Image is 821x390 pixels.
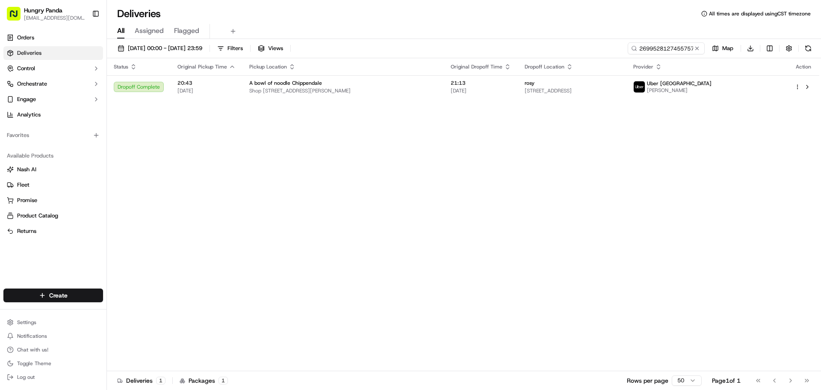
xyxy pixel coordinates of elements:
[17,333,47,339] span: Notifications
[3,344,103,356] button: Chat with us!
[628,42,705,54] input: Type to search
[174,26,199,36] span: Flagged
[213,42,247,54] button: Filters
[249,63,287,70] span: Pickup Location
[525,87,620,94] span: [STREET_ADDRESS]
[3,46,103,60] a: Deliveries
[7,181,100,189] a: Fleet
[451,87,511,94] span: [DATE]
[451,63,502,70] span: Original Dropoff Time
[3,163,103,176] button: Nash AI
[177,80,236,86] span: 20:43
[3,224,103,238] button: Returns
[7,166,100,173] a: Nash AI
[17,34,34,42] span: Orders
[634,81,645,92] img: uber-new-logo.jpeg
[17,49,41,57] span: Deliveries
[3,108,103,122] a: Analytics
[3,77,103,91] button: Orchestrate
[3,330,103,342] button: Notifications
[802,42,814,54] button: Refresh
[177,87,236,94] span: [DATE]
[633,63,653,70] span: Provider
[17,95,36,103] span: Engage
[17,346,48,353] span: Chat with us!
[17,65,35,72] span: Control
[156,377,165,384] div: 1
[17,319,36,326] span: Settings
[17,212,58,220] span: Product Catalog
[3,316,103,328] button: Settings
[219,377,228,384] div: 1
[177,63,227,70] span: Original Pickup Time
[114,63,128,70] span: Status
[7,212,100,220] a: Product Catalog
[49,291,68,300] span: Create
[712,376,741,385] div: Page 1 of 1
[7,196,100,204] a: Promise
[451,80,511,86] span: 21:13
[794,63,812,70] div: Action
[114,42,206,54] button: [DATE] 00:00 - [DATE] 23:59
[3,31,103,45] a: Orders
[254,42,287,54] button: Views
[117,376,165,385] div: Deliveries
[525,63,564,70] span: Dropoff Location
[627,376,668,385] p: Rows per page
[268,45,283,52] span: Views
[3,62,103,75] button: Control
[180,376,228,385] div: Packages
[17,80,47,88] span: Orchestrate
[3,371,103,383] button: Log out
[3,92,103,106] button: Engage
[17,374,35,381] span: Log out
[17,181,30,189] span: Fleet
[3,128,103,142] div: Favorites
[17,360,51,367] span: Toggle Theme
[227,45,243,52] span: Filters
[24,6,62,15] button: Hungry Panda
[722,45,733,52] span: Map
[17,227,36,235] span: Returns
[647,80,712,87] span: Uber [GEOGRAPHIC_DATA]
[117,7,161,21] h1: Deliveries
[7,227,100,235] a: Returns
[709,10,811,17] span: All times are displayed using CST timezone
[3,209,103,223] button: Product Catalog
[117,26,124,36] span: All
[3,3,89,24] button: Hungry Panda[EMAIL_ADDRESS][DOMAIN_NAME]
[3,289,103,302] button: Create
[249,87,437,94] span: Shop [STREET_ADDRESS][PERSON_NAME]
[647,87,712,94] span: [PERSON_NAME]
[128,45,202,52] span: [DATE] 00:00 - [DATE] 23:59
[17,166,36,173] span: Nash AI
[135,26,164,36] span: Assigned
[525,80,535,86] span: rosy
[17,196,37,204] span: Promise
[708,42,737,54] button: Map
[3,194,103,207] button: Promise
[17,111,41,119] span: Analytics
[3,178,103,192] button: Fleet
[249,80,322,86] span: A bowl of noodle Chippendale
[24,15,85,21] button: [EMAIL_ADDRESS][DOMAIN_NAME]
[3,149,103,163] div: Available Products
[3,357,103,369] button: Toggle Theme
